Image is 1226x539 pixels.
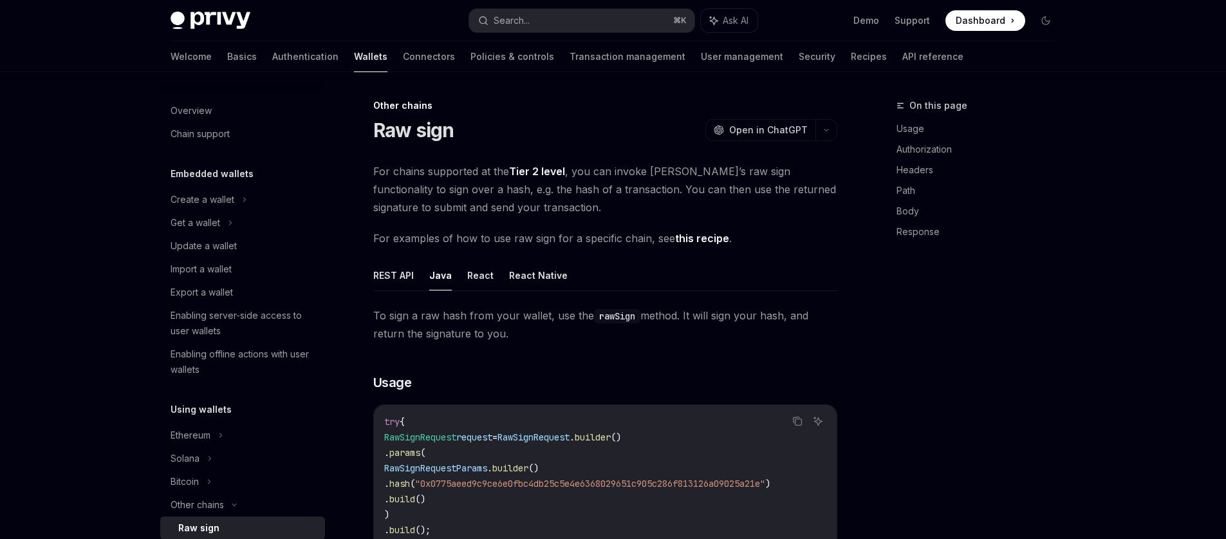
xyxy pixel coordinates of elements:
a: Welcome [171,41,212,72]
span: params [389,447,420,459]
button: Java [429,260,452,290]
span: { [400,416,405,428]
span: hash [389,478,410,489]
div: Raw sign [178,520,219,536]
a: Dashboard [945,10,1025,31]
span: . [487,462,492,474]
span: ( [420,447,425,459]
span: request [456,431,492,443]
button: Open in ChatGPT [705,119,815,141]
a: Authentication [272,41,339,72]
span: Ask AI [723,14,748,27]
span: "0x0775aeed9c9ce6e0fbc4db25c5e4e6368029651c905c286f813126a09025a21e" [415,478,765,489]
span: build [389,524,415,536]
span: For chains supported at the , you can invoke [PERSON_NAME]’s raw sign functionality to sign over ... [373,162,837,216]
h1: Raw sign [373,118,454,142]
span: () [528,462,539,474]
a: Import a wallet [160,258,325,281]
div: Import a wallet [171,261,232,277]
span: try [384,416,400,428]
img: dark logo [171,12,250,30]
button: Copy the contents from the code block [789,413,806,430]
span: builder [492,462,528,474]
a: Usage [896,118,1066,139]
div: Search... [494,13,530,28]
a: Demo [853,14,879,27]
a: Security [799,41,835,72]
a: API reference [902,41,963,72]
span: Usage [373,374,412,392]
a: Update a wallet [160,234,325,258]
button: REST API [373,260,414,290]
span: ( [410,478,415,489]
button: Toggle dark mode [1036,10,1056,31]
span: Open in ChatGPT [729,124,808,137]
div: Solana [171,451,200,466]
div: Export a wallet [171,285,233,300]
div: Enabling offline actions with user wallets [171,346,317,377]
button: React Native [509,260,568,290]
a: Support [895,14,930,27]
a: Transaction management [570,41,685,72]
div: Bitcoin [171,474,199,489]
div: Get a wallet [171,215,220,231]
a: Recipes [851,41,887,72]
span: builder [575,431,611,443]
a: this recipe [675,232,729,245]
div: Chain support [171,126,230,142]
a: Tier 2 level [509,165,565,178]
span: RawSignRequestParams [384,462,487,474]
span: . [384,524,389,536]
a: Export a wallet [160,281,325,304]
button: Ask AI [810,413,826,430]
span: (); [415,524,431,536]
span: ) [384,509,389,520]
code: rawSign [594,309,640,323]
div: Ethereum [171,428,210,443]
a: Headers [896,160,1066,180]
span: On this page [909,98,967,113]
a: Basics [227,41,257,72]
span: = [492,431,497,443]
a: Wallets [354,41,387,72]
h5: Embedded wallets [171,166,254,182]
span: RawSignRequest [497,431,570,443]
span: build [389,493,415,505]
a: Enabling server-side access to user wallets [160,304,325,343]
div: Create a wallet [171,192,234,207]
span: . [384,478,389,489]
span: To sign a raw hash from your wallet, use the method. It will sign your hash, and return the signa... [373,307,837,343]
span: Dashboard [956,14,1005,27]
a: Authorization [896,139,1066,160]
a: User management [701,41,783,72]
span: ) [765,478,770,489]
div: Other chains [171,497,224,513]
span: For examples of how to use raw sign for a specific chain, see . [373,229,837,247]
span: . [384,447,389,459]
span: . [384,493,389,505]
a: Path [896,180,1066,201]
div: Other chains [373,99,837,112]
div: Enabling server-side access to user wallets [171,308,317,339]
span: ⌘ K [673,15,687,26]
a: Connectors [403,41,455,72]
a: Response [896,222,1066,242]
a: Overview [160,99,325,122]
span: RawSignRequest [384,431,456,443]
span: () [415,493,425,505]
div: Overview [171,103,212,118]
button: React [467,260,494,290]
span: () [611,431,621,443]
a: Enabling offline actions with user wallets [160,343,325,381]
button: Ask AI [701,9,757,32]
a: Chain support [160,122,325,146]
a: Policies & controls [470,41,554,72]
h5: Using wallets [171,402,232,417]
a: Body [896,201,1066,222]
div: Update a wallet [171,238,237,254]
span: . [570,431,575,443]
button: Search...⌘K [469,9,694,32]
